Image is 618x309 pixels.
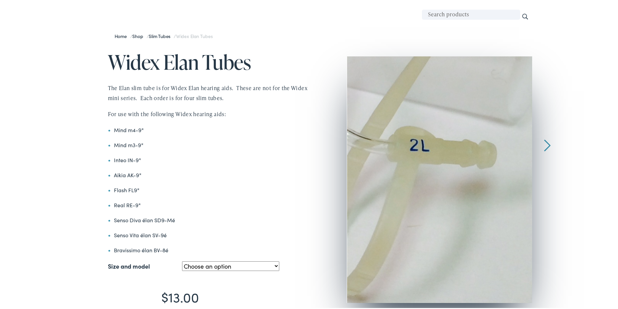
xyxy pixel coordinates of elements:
[114,230,167,237] span: Senso Vita élan SV-9é
[114,215,175,222] span: Senso Diva élan SD9-Mé
[521,12,529,19] input: Search
[161,286,168,305] span: $
[114,185,140,192] span: Flash FL9*
[108,50,312,72] h1: Widex Elan Tubes
[115,31,213,38] span: / / /
[114,155,141,162] span: Inteo IN-9*
[347,55,532,302] img: Widex Elan Tubes
[114,245,168,252] span: Bravissimo élan BV-8é
[161,286,199,305] bdi: 13.00
[114,200,141,207] span: Real RE-9*
[149,31,174,38] a: Slim Tubes
[108,83,307,100] span: The Elan slim tube is for Widex Elan hearing aids. These are not for the Widex mini series. Each ...
[422,8,520,18] input: Search products
[115,31,130,38] a: Home
[108,259,150,271] label: Size and model
[108,109,226,116] span: For use with the following Widex hearing aids:
[114,125,144,132] span: Mind m4-9*
[132,31,146,38] a: Shop
[114,170,142,177] span: Aikia AK-9*
[114,140,144,147] span: Mind m3-9*
[176,31,212,38] span: Widex Elan Tubes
